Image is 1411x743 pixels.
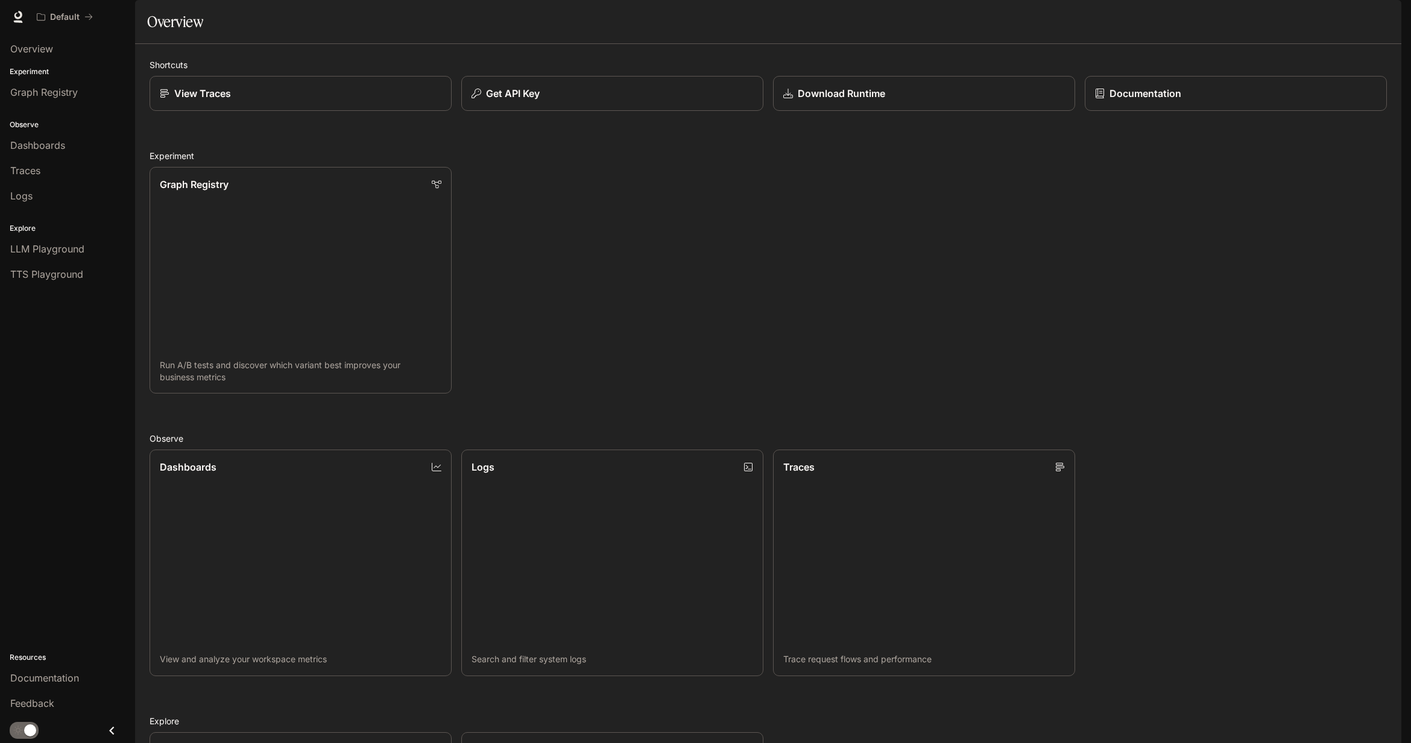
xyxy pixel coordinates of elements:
a: LogsSearch and filter system logs [461,450,763,676]
a: Download Runtime [773,76,1075,111]
p: Search and filter system logs [472,653,753,665]
button: Get API Key [461,76,763,111]
a: DashboardsView and analyze your workspace metrics [150,450,452,676]
p: Traces [783,460,815,474]
p: View and analyze your workspace metrics [160,653,441,665]
p: Download Runtime [798,86,885,101]
p: Trace request flows and performance [783,653,1065,665]
p: View Traces [174,86,231,101]
p: Graph Registry [160,177,229,192]
p: Run A/B tests and discover which variant best improves your business metrics [160,359,441,383]
h2: Shortcuts [150,58,1387,71]
h2: Explore [150,715,1387,727]
button: All workspaces [31,5,98,29]
p: Dashboards [160,460,216,474]
h2: Experiment [150,149,1387,162]
p: Documentation [1110,86,1181,101]
h1: Overview [147,10,203,34]
p: Default [50,12,80,22]
a: Documentation [1085,76,1387,111]
a: View Traces [150,76,452,111]
p: Logs [472,460,494,474]
p: Get API Key [486,86,540,101]
h2: Observe [150,432,1387,445]
a: TracesTrace request flows and performance [773,450,1075,676]
a: Graph RegistryRun A/B tests and discover which variant best improves your business metrics [150,167,452,393]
